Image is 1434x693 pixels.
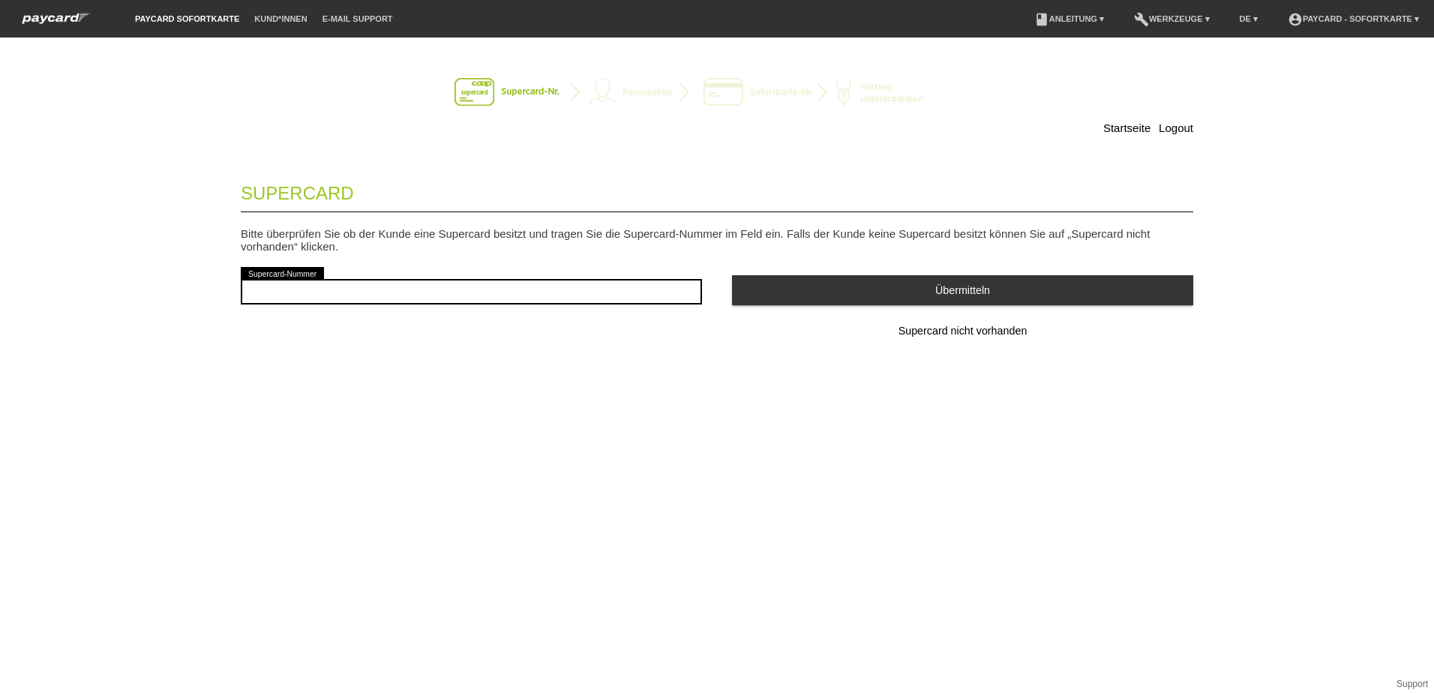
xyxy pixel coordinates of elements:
a: paycard Sofortkarte [127,14,247,23]
a: Startseite [1103,121,1150,134]
i: account_circle [1288,12,1303,27]
a: Logout [1159,121,1193,134]
span: Supercard nicht vorhanden [898,325,1027,337]
a: Kund*innen [247,14,314,23]
img: instantcard-v2-de-1.png [454,78,979,108]
a: bookAnleitung ▾ [1027,14,1111,23]
img: paycard Sofortkarte [15,10,97,26]
legend: Supercard [241,168,1193,212]
p: Bitte überprüfen Sie ob der Kunde eine Supercard besitzt und tragen Sie die Supercard-Nummer im F... [241,227,1193,253]
a: buildWerkzeuge ▾ [1126,14,1217,23]
a: paycard Sofortkarte [15,17,97,28]
a: DE ▾ [1232,14,1265,23]
a: account_circlepaycard - Sofortkarte ▾ [1280,14,1426,23]
i: book [1034,12,1049,27]
a: Support [1396,679,1428,689]
i: build [1134,12,1149,27]
span: Übermitteln [935,284,990,296]
button: Übermitteln [732,275,1193,304]
a: E-Mail Support [315,14,400,23]
button: Supercard nicht vorhanden [732,316,1193,346]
